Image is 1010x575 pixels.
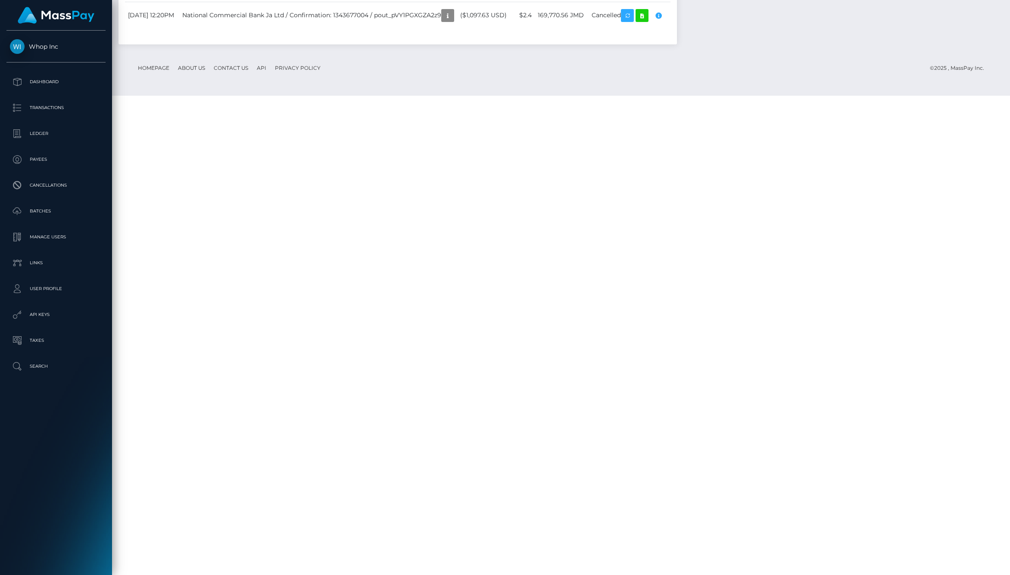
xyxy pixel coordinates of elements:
[6,97,106,119] a: Transactions
[10,127,102,140] p: Ledger
[10,153,102,166] p: Payees
[6,304,106,325] a: API Keys
[6,252,106,274] a: Links
[6,71,106,93] a: Dashboard
[6,330,106,351] a: Taxes
[10,334,102,347] p: Taxes
[6,278,106,300] a: User Profile
[6,149,106,170] a: Payees
[210,61,252,75] a: Contact Us
[179,2,457,29] td: National Commercial Bank Ja Ltd / Confirmation: 1343677004 / pout_pVY1PGXGZA2z9
[271,61,324,75] a: Privacy Policy
[10,39,25,54] img: Whop Inc
[6,356,106,377] a: Search
[6,200,106,222] a: Batches
[10,282,102,295] p: User Profile
[134,61,173,75] a: Homepage
[510,2,535,29] td: $2.4
[10,360,102,373] p: Search
[6,226,106,248] a: Manage Users
[6,43,106,50] span: Whop Inc
[253,61,270,75] a: API
[175,61,209,75] a: About Us
[125,2,179,29] td: [DATE] 12:20PM
[10,231,102,244] p: Manage Users
[930,63,991,73] div: © 2025 , MassPay Inc.
[6,175,106,196] a: Cancellations
[18,7,94,24] img: MassPay Logo
[10,101,102,114] p: Transactions
[10,308,102,321] p: API Keys
[6,123,106,144] a: Ledger
[10,179,102,192] p: Cancellations
[535,2,589,29] td: 169,770.56 JMD
[457,2,510,29] td: ($1,097.63 USD)
[589,2,670,29] td: Cancelled
[10,205,102,218] p: Batches
[10,256,102,269] p: Links
[10,75,102,88] p: Dashboard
